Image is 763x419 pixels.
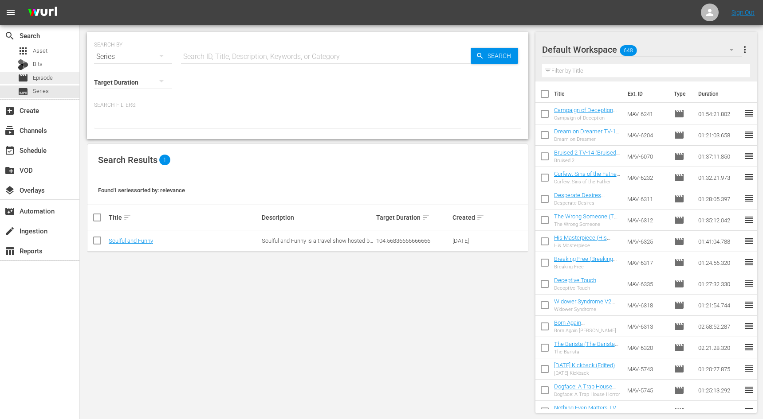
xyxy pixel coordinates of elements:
[739,39,750,60] button: more_vert
[674,385,684,396] span: Episode
[33,60,43,69] span: Bits
[674,257,684,268] span: Episode
[743,214,754,225] span: reorder
[262,214,374,221] div: Description
[624,231,670,252] td: MAV-6325
[624,358,670,380] td: MAV-5743
[743,406,754,416] span: reorder
[554,213,620,226] a: The Wrong Someone (The Wrong Someone #Roku)
[695,188,743,209] td: 01:28:05.397
[624,209,670,231] td: MAV-6312
[376,237,450,244] div: 104.56836666666666
[554,285,621,291] div: Deceptive Touch
[21,2,64,23] img: ans4CAIJ8jUAAAAAAAAAAAAAAAAAAAAAAAAgQb4GAAAAAAAAAAAAAAAAAAAAAAAAJMjXAAAAAAAAAAAAAAAAAAAAAAAAgAT5G...
[554,370,621,376] div: [DATE] Kickback
[4,246,15,256] span: Reports
[695,231,743,252] td: 01:41:04.788
[674,236,684,247] span: Episode
[554,349,621,355] div: The Barista
[674,406,684,417] span: Episode
[674,342,684,353] span: Episode
[4,185,15,196] span: Overlays
[695,380,743,401] td: 01:25:13.292
[554,256,617,269] a: Breaking Free (Breaking Free #Roku)
[542,37,742,62] div: Default Workspace
[624,380,670,401] td: MAV-5745
[554,107,617,133] a: Campaign of Deception TV-14 (Campaign of Deception TV-14 #Roku (VARIANT))
[4,125,15,136] span: Channels
[695,358,743,380] td: 01:20:27.875
[554,298,615,318] a: Widower Syndrome V2 (Widower Syndrome V2 #Roku)
[743,151,754,161] span: reorder
[94,44,172,69] div: Series
[554,264,621,270] div: Breaking Free
[554,362,618,375] a: [DATE] Kickback (Edited) #Roku
[743,236,754,246] span: reorder
[695,146,743,167] td: 01:37:11.850
[18,86,28,97] span: Series
[669,81,693,106] th: Type
[554,115,621,121] div: Campaign of Deception
[4,31,15,41] span: Search
[743,278,754,289] span: reorder
[743,257,754,268] span: reorder
[743,108,754,119] span: reorder
[674,364,684,374] span: Episode
[624,295,670,316] td: MAV-6318
[554,319,611,339] a: Born Again [PERSON_NAME] (Born Again Baddie #Roku)
[624,273,670,295] td: MAV-6335
[622,81,669,106] th: Ext. ID
[695,209,743,231] td: 01:35:12.042
[4,226,15,237] span: Ingestion
[695,337,743,358] td: 02:21:28.320
[18,59,28,70] div: Bits
[674,151,684,162] span: Episode
[695,167,743,188] td: 01:32:21.973
[554,277,617,290] a: Deceptive Touch (Deceptive Touch #Roku)
[5,7,16,18] span: menu
[476,213,484,221] span: sort
[471,48,518,64] button: Search
[624,146,670,167] td: MAV-6070
[554,243,621,248] div: His Masterpiece
[674,215,684,225] span: Episode
[743,321,754,331] span: reorder
[743,299,754,310] span: reorder
[554,149,620,169] a: Bruised 2 TV-14 (Bruised 2 TV-14 #Roku (VARIANT))
[739,44,750,55] span: more_vert
[554,192,605,212] a: Desperate Desires (Desperate Desires #Roku)
[452,237,488,244] div: [DATE]
[620,41,637,60] span: 648
[624,188,670,209] td: MAV-6311
[4,105,15,116] span: Create
[695,124,743,146] td: 01:21:03.658
[98,155,157,165] span: Search Results
[554,200,621,206] div: Desperate Desires
[94,101,521,109] p: Search Filters:
[624,337,670,358] td: MAV-6320
[4,206,15,217] span: Automation
[4,145,15,156] span: Schedule
[262,237,373,264] span: Soulful and Funny is a travel show hosted by comedian, [PERSON_NAME]. Come ride along with [PERSO...
[4,165,15,176] span: VOD
[554,328,621,334] div: Born Again [PERSON_NAME]
[554,136,621,142] div: Dream on Dreamer
[624,103,670,124] td: MAV-6241
[674,300,684,310] span: Episode
[674,194,684,204] span: Episode
[743,342,754,353] span: reorder
[695,316,743,337] td: 02:58:52.287
[624,252,670,273] td: MAV-6317
[743,193,754,204] span: reorder
[743,384,754,395] span: reorder
[695,273,743,295] td: 01:27:32.330
[695,295,743,316] td: 01:21:54.744
[554,341,618,354] a: The Barista (The Barista #Roku)
[554,128,619,148] a: Dream on Dreamer TV-14 (Dream on Dreamer TV-14 #Roku (VARIANT))
[674,321,684,332] span: Episode
[159,155,170,165] span: 1
[18,73,28,83] span: Episode
[554,81,623,106] th: Title
[695,103,743,124] td: 01:54:21.802
[452,212,488,223] div: Created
